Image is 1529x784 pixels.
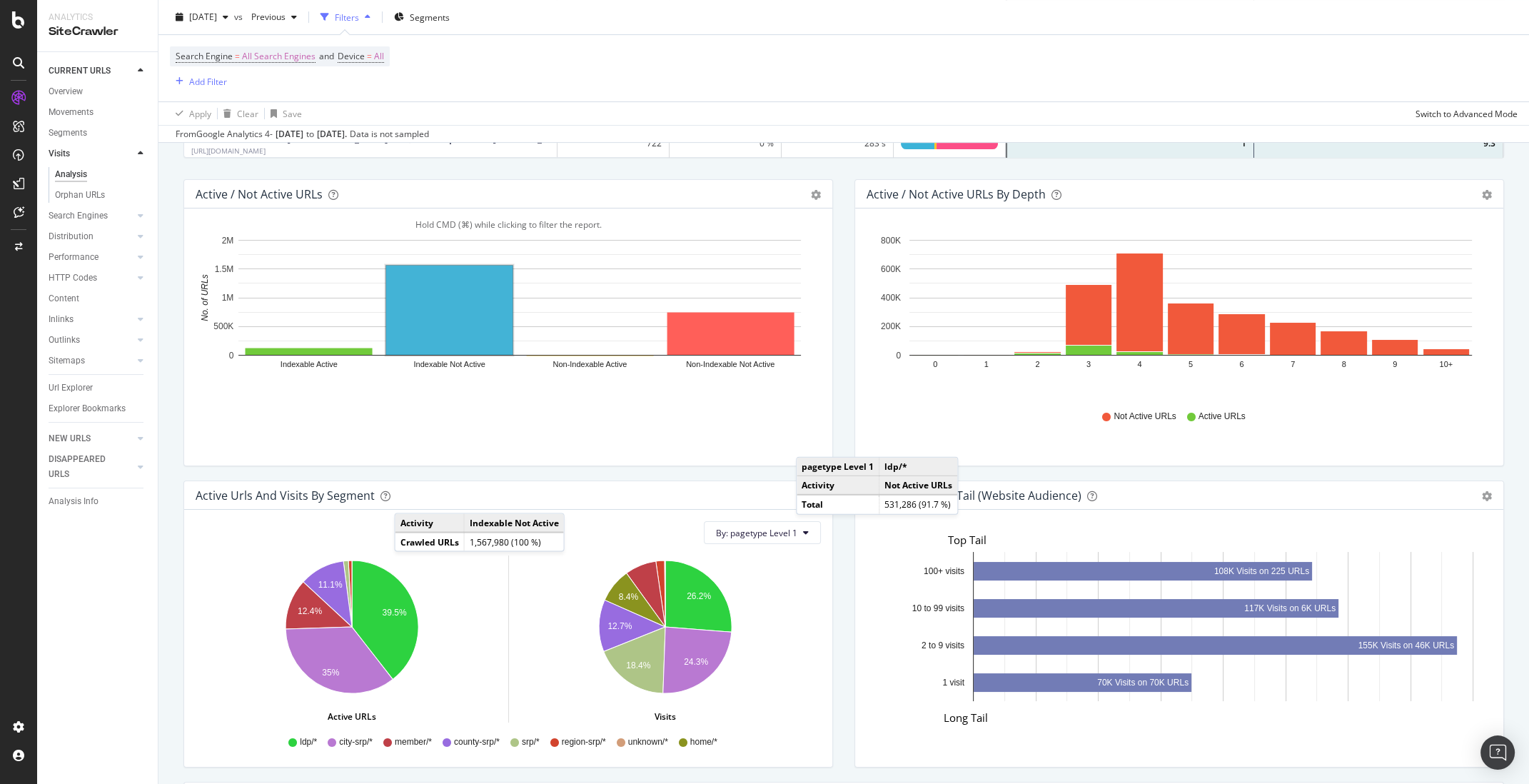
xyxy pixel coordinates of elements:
[196,187,323,201] div: Active / Not Active URLs
[300,736,317,748] span: ldp/*
[322,668,339,678] text: 35%
[176,128,429,141] div: From Google Analytics 4 - to Data is not sampled
[509,556,821,721] svg: A chart.
[315,6,376,29] button: Filters
[49,271,97,286] div: HTTP Codes
[922,640,964,650] text: 2 to 9 visits
[1114,411,1176,423] span: Not Active URLs
[49,353,85,368] div: Sitemaps
[49,333,133,348] a: Outlinks
[464,533,564,551] td: 1,567,980 (100 %)
[413,360,485,368] text: Indexable Not Active
[215,264,234,274] text: 1.5M
[49,353,133,368] a: Sitemaps
[335,11,359,23] div: Filters
[276,128,303,141] div: [DATE]
[218,102,258,125] button: Clear
[454,736,500,748] span: county-srp/*
[1137,360,1141,368] text: 4
[49,431,133,446] a: NEW URLS
[196,556,508,721] div: A chart.
[189,107,211,119] div: Apply
[395,736,432,748] span: member/*
[49,333,80,348] div: Outlinks
[242,46,316,66] span: All Search Engines
[229,351,234,361] text: 0
[237,107,258,119] div: Clear
[867,488,1081,503] div: Top Tail vs Long Tail (Website Audience)
[213,322,233,332] text: 500K
[1086,360,1091,368] text: 3
[49,250,99,265] div: Performance
[1342,360,1346,368] text: 8
[55,188,148,203] a: Orphan URLs
[189,75,227,87] div: Add Filter
[797,495,879,513] td: Total
[283,107,302,119] div: Save
[704,521,821,544] button: By: pagetype Level 1
[942,677,964,687] text: 1 visit
[49,271,133,286] a: HTTP Codes
[1214,566,1309,576] text: 108K Visits on 225 URLs
[896,351,901,361] text: 0
[383,608,407,618] text: 39.5%
[49,291,148,306] a: Content
[1439,360,1453,368] text: 10+
[189,11,217,23] span: 2025 Jul. 28th
[49,452,133,482] a: DISAPPEARED URLS
[607,621,632,631] text: 12.7%
[200,274,210,321] text: No. of URLs
[410,11,450,23] span: Segments
[298,606,322,616] text: 12.4%
[562,736,606,748] span: region-srp/*
[626,660,650,670] text: 18.4%
[552,360,627,368] text: Non-Indexable Active
[222,293,234,303] text: 1M
[49,84,83,99] div: Overview
[782,124,894,164] div: 283 s
[1291,360,1295,368] text: 7
[1416,107,1518,119] div: Switch to Advanced Mode
[196,488,375,503] div: Active Urls and Visits by Segment
[49,229,94,244] div: Distribution
[690,736,717,748] span: home/*
[1006,124,1255,164] div: 1
[684,657,708,667] text: 24.3%
[49,381,148,396] a: Url Explorer
[49,126,148,141] a: Segments
[1482,491,1492,501] div: gear
[170,102,211,125] button: Apply
[55,167,87,182] div: Analysis
[222,236,234,246] text: 2M
[281,360,338,368] text: Indexable Active
[246,11,286,23] span: Previous
[49,146,133,161] a: Visits
[933,360,937,368] text: 0
[924,566,964,576] text: 100+ visits
[170,73,227,90] button: Add Filter
[388,6,455,29] button: Segments
[339,736,373,748] span: city-srp/*
[49,24,146,40] div: SiteCrawler
[318,580,343,590] text: 11.1%
[49,381,93,396] div: Url Explorer
[1239,360,1243,368] text: 6
[522,736,540,748] span: srp/*
[1097,678,1189,688] text: 70K Visits on 70K URLs
[367,50,372,62] span: =
[49,208,133,223] a: Search Engines
[867,231,1492,397] svg: A chart.
[1410,102,1518,125] button: Switch to Advanced Mode
[49,312,74,327] div: Inlinks
[49,146,70,161] div: Visits
[176,50,233,62] span: Search Engine
[1482,190,1492,200] div: gear
[867,552,1492,718] svg: A chart.
[557,124,670,164] div: 722
[49,401,148,416] a: Explorer Bookmarks
[628,736,668,748] span: unknown/*
[881,293,901,303] text: 400K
